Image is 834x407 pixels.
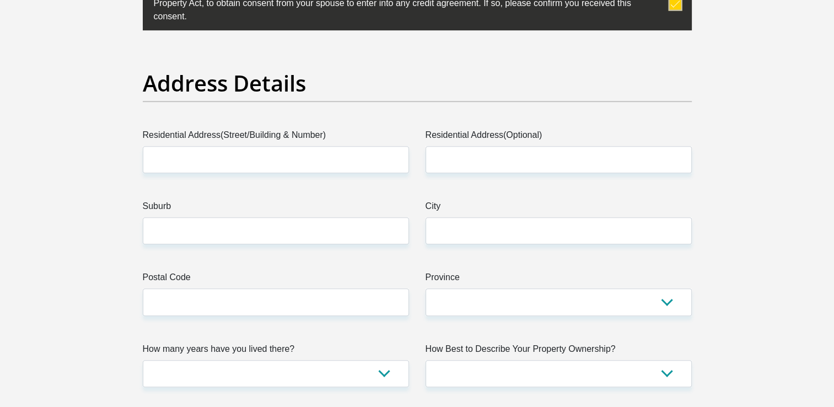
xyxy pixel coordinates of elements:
[426,271,692,288] label: Province
[143,70,692,97] h2: Address Details
[143,200,409,217] label: Suburb
[426,342,692,360] label: How Best to Describe Your Property Ownership?
[143,271,409,288] label: Postal Code
[426,128,692,146] label: Residential Address(Optional)
[143,342,409,360] label: How many years have you lived there?
[143,217,409,244] input: Suburb
[426,360,692,387] select: Please select a value
[426,217,692,244] input: City
[143,360,409,387] select: Please select a value
[426,200,692,217] label: City
[143,146,409,173] input: Valid residential address
[143,128,409,146] label: Residential Address(Street/Building & Number)
[143,288,409,315] input: Postal Code
[426,146,692,173] input: Address line 2 (Optional)
[426,288,692,315] select: Please Select a Province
